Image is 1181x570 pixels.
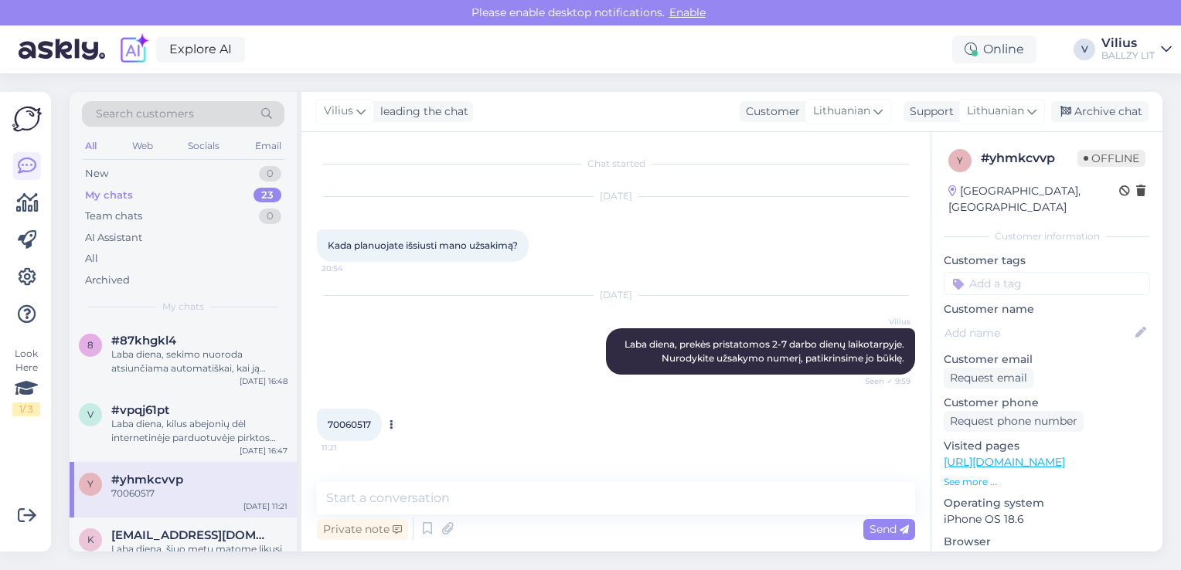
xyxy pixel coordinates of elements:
div: Laba diena, šiuo metu matome likusį tik 36.5 dydį. [111,542,288,570]
div: Request email [944,368,1033,388]
span: Lithuanian [813,103,870,120]
div: 1 / 3 [12,402,40,416]
div: V [1074,39,1095,60]
div: 70060517 [111,487,288,500]
a: ViliusBALLZY LIT [1101,37,1172,62]
p: Customer name [944,301,1150,317]
a: Explore AI [156,36,245,63]
div: Laba diena, sekimo nuoroda atsiunčiama automatiškai, kai ją perima kurjeris. Koks Jūsų užsakymo n... [111,348,288,375]
img: Askly Logo [12,104,42,134]
span: 8 [87,339,94,351]
div: Request phone number [944,411,1084,432]
span: 20:54 [322,263,379,274]
div: 0 [259,209,281,224]
div: [GEOGRAPHIC_DATA], [GEOGRAPHIC_DATA] [948,183,1119,215]
div: My chats [85,188,133,203]
span: #yhmkcvvp [111,473,183,487]
span: My chats [162,300,204,314]
div: Email [252,136,284,156]
span: Send [870,522,909,536]
div: Support [904,103,954,120]
div: Online [952,36,1036,63]
div: Customer information [944,229,1150,243]
p: Browser [944,534,1150,550]
div: Laba diena, kilus abejonių dėl internetinėje parduotuvėje pirktos prekės kokybės, rašykite el.paš... [111,417,288,445]
a: [URL][DOMAIN_NAME] [944,455,1065,469]
span: y [87,478,94,490]
span: Vilius [853,316,910,327]
div: 23 [254,188,281,203]
div: # yhmkcvvp [981,149,1077,168]
div: New [85,166,108,182]
span: k [87,534,94,545]
div: BALLZY LIT [1101,49,1155,62]
div: All [82,136,100,156]
div: 0 [259,166,281,182]
div: [DATE] [317,288,915,302]
div: Team chats [85,209,142,224]
div: Web [129,136,156,156]
div: AI Assistant [85,230,142,246]
span: y [957,154,963,166]
p: See more ... [944,475,1150,489]
p: iPhone OS 18.6 [944,511,1150,528]
span: Enable [665,5,710,19]
span: Seen ✓ 9:59 [853,375,910,387]
p: Customer tags [944,253,1150,269]
span: Lithuanian [967,103,1024,120]
p: Customer email [944,351,1150,368]
p: Operating system [944,495,1150,511]
div: Archived [85,273,130,288]
p: Safari 26.0 [944,550,1150,566]
div: [DATE] 16:47 [240,445,288,456]
img: explore-ai [117,33,150,66]
span: 11:21 [322,442,379,453]
span: #vpqj61pt [111,403,169,417]
div: All [85,251,98,266]
span: Kada planuojate išsiusti mano užsakimą? [328,239,518,251]
span: v [87,409,94,420]
span: Search customers [96,106,194,122]
div: [DATE] 16:48 [240,375,288,387]
span: 70060517 [328,419,371,430]
p: Customer phone [944,395,1150,411]
span: ksenija.matvijenko@gmail.com [111,528,272,542]
span: #87khgkl4 [111,334,176,348]
span: Laba diena, prekės pristatomos 2-7 darbo dienų laikotarpyje. Nurodykite užsakymo numerį, patikrin... [625,338,907,364]
input: Add a tag [944,272,1150,295]
div: Vilius [1101,37,1155,49]
div: Look Here [12,347,40,416]
div: [DATE] 11:21 [243,500,288,512]
div: Customer [740,103,800,120]
div: leading the chat [374,103,468,120]
div: [DATE] [317,189,915,203]
p: Visited pages [944,438,1150,454]
span: Offline [1077,150,1145,167]
div: Chat started [317,157,915,171]
span: Vilius [324,103,353,120]
input: Add name [944,324,1132,341]
div: Archive chat [1051,101,1149,122]
div: Private note [317,519,408,540]
div: Socials [185,136,223,156]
